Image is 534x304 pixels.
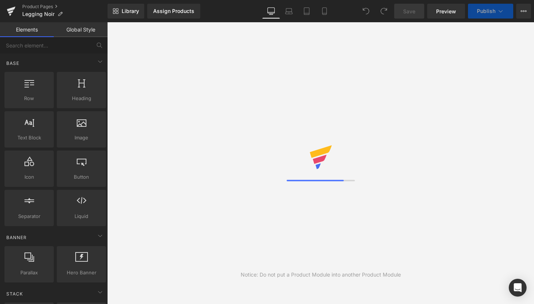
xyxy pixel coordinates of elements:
[59,212,104,220] span: Liquid
[59,134,104,142] span: Image
[280,4,298,19] a: Laptop
[262,4,280,19] a: Desktop
[516,4,531,19] button: More
[6,60,20,67] span: Base
[7,134,52,142] span: Text Block
[108,4,144,19] a: New Library
[59,269,104,277] span: Hero Banner
[6,290,24,297] span: Stack
[477,8,495,14] span: Publish
[54,22,108,37] a: Global Style
[241,271,401,279] div: Notice: Do not put a Product Module into another Product Module
[22,11,55,17] span: Legging Noir
[7,269,52,277] span: Parallax
[359,4,373,19] button: Undo
[427,4,465,19] a: Preview
[468,4,513,19] button: Publish
[22,4,108,10] a: Product Pages
[509,279,527,297] div: Open Intercom Messenger
[59,173,104,181] span: Button
[153,8,194,14] div: Assign Products
[59,95,104,102] span: Heading
[7,173,52,181] span: Icon
[316,4,333,19] a: Mobile
[6,234,27,241] span: Banner
[7,95,52,102] span: Row
[122,8,139,14] span: Library
[376,4,391,19] button: Redo
[298,4,316,19] a: Tablet
[436,7,456,15] span: Preview
[7,212,52,220] span: Separator
[403,7,415,15] span: Save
